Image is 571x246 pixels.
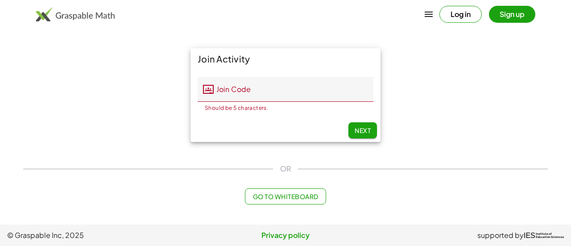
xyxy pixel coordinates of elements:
button: Next [348,122,377,138]
span: © Graspable Inc, 2025 [7,230,193,241]
button: Go to Whiteboard [245,188,326,204]
span: OR [280,163,291,174]
div: Join Activity [190,48,381,70]
a: Privacy policy [193,230,378,241]
span: Institute of Education Sciences [536,233,564,239]
span: supported by [477,230,524,241]
span: Next [355,126,371,134]
button: Log in [439,6,482,23]
span: IES [524,231,535,240]
div: Should be 5 characters. [205,105,366,111]
button: Sign up [489,6,535,23]
span: Go to Whiteboard [252,192,318,200]
a: IESInstitute ofEducation Sciences [524,230,564,241]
